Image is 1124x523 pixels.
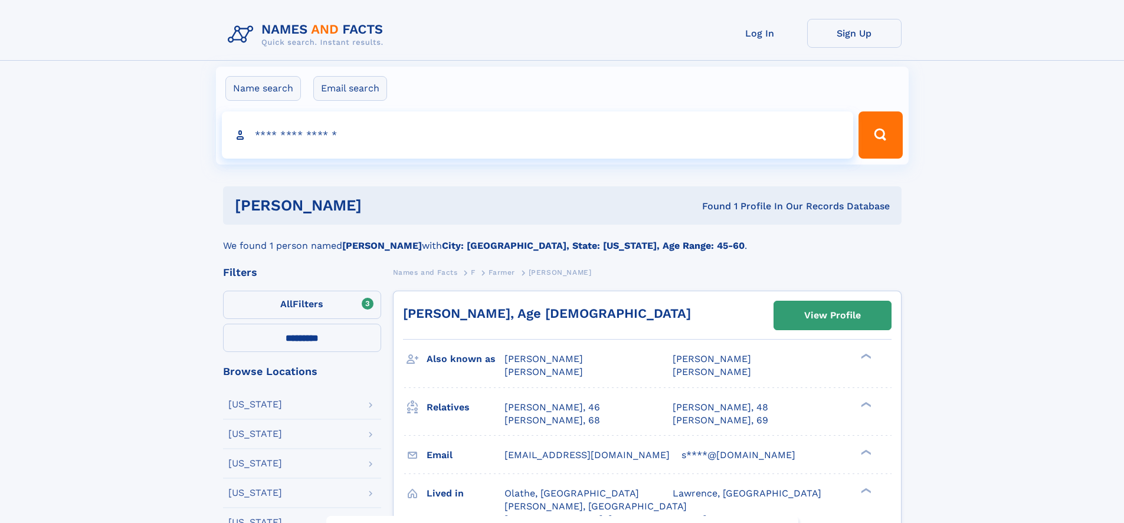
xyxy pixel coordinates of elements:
[858,353,872,360] div: ❯
[223,366,381,377] div: Browse Locations
[223,225,902,253] div: We found 1 person named with .
[427,445,504,465] h3: Email
[858,448,872,456] div: ❯
[427,483,504,504] h3: Lived in
[504,414,600,427] a: [PERSON_NAME], 68
[673,366,751,377] span: [PERSON_NAME]
[222,111,854,159] input: search input
[489,265,515,279] a: Farmer
[504,449,670,460] span: [EMAIL_ADDRESS][DOMAIN_NAME]
[393,265,458,279] a: Names and Facts
[228,488,282,498] div: [US_STATE]
[774,301,891,330] a: View Profile
[713,19,807,48] a: Log In
[807,19,902,48] a: Sign Up
[427,349,504,369] h3: Also known as
[858,486,872,494] div: ❯
[235,198,532,213] h1: [PERSON_NAME]
[225,76,301,101] label: Name search
[804,302,861,329] div: View Profile
[673,488,821,499] span: Lawrence, [GEOGRAPHIC_DATA]
[504,366,583,377] span: [PERSON_NAME]
[858,111,902,159] button: Search Button
[471,265,476,279] a: F
[504,401,600,414] a: [PERSON_NAME], 46
[673,353,751,364] span: [PERSON_NAME]
[342,240,422,251] b: [PERSON_NAME]
[858,400,872,408] div: ❯
[471,268,476,277] span: F
[673,414,768,427] a: [PERSON_NAME], 69
[489,268,515,277] span: Farmer
[427,397,504,417] h3: Relatives
[403,306,691,321] a: [PERSON_NAME], Age [DEMOGRAPHIC_DATA]
[504,501,687,512] span: [PERSON_NAME], [GEOGRAPHIC_DATA]
[280,298,293,310] span: All
[228,459,282,468] div: [US_STATE]
[442,240,745,251] b: City: [GEOGRAPHIC_DATA], State: [US_STATE], Age Range: 45-60
[223,291,381,319] label: Filters
[313,76,387,101] label: Email search
[228,429,282,439] div: [US_STATE]
[673,401,768,414] a: [PERSON_NAME], 48
[504,353,583,364] span: [PERSON_NAME]
[228,400,282,409] div: [US_STATE]
[529,268,592,277] span: [PERSON_NAME]
[223,267,381,278] div: Filters
[532,200,890,213] div: Found 1 Profile In Our Records Database
[223,19,393,51] img: Logo Names and Facts
[504,488,639,499] span: Olathe, [GEOGRAPHIC_DATA]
